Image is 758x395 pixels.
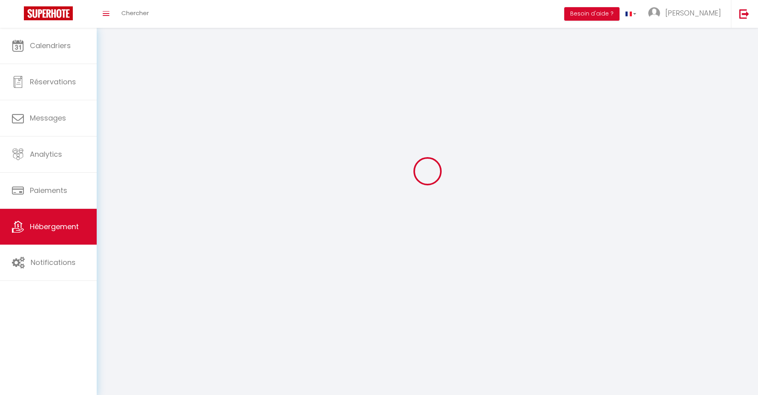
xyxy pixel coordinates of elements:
[665,8,721,18] span: [PERSON_NAME]
[30,77,76,87] span: Réservations
[31,257,76,267] span: Notifications
[648,7,660,19] img: ...
[30,149,62,159] span: Analytics
[739,9,749,19] img: logout
[121,9,149,17] span: Chercher
[30,222,79,232] span: Hébergement
[24,6,73,20] img: Super Booking
[30,185,67,195] span: Paiements
[564,7,620,21] button: Besoin d'aide ?
[30,113,66,123] span: Messages
[30,41,71,51] span: Calendriers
